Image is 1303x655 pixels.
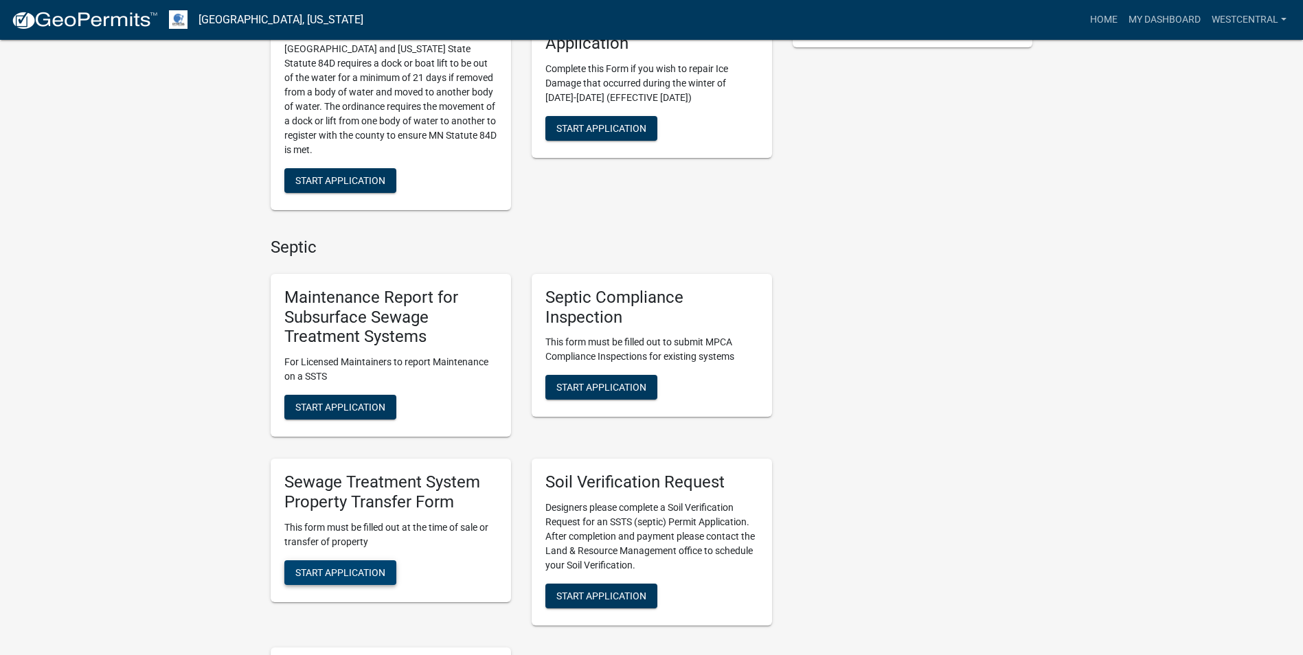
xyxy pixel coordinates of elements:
[545,584,657,608] button: Start Application
[284,42,497,157] p: [GEOGRAPHIC_DATA] and [US_STATE] State Statute 84D requires a dock or boat lift to be out of the ...
[271,238,772,257] h4: Septic
[556,122,646,133] span: Start Application
[545,62,758,105] p: Complete this Form if you wish to repair Ice Damage that occurred during the winter of [DATE]-[DA...
[295,566,385,577] span: Start Application
[545,501,758,573] p: Designers please complete a Soil Verification Request for an SSTS (septic) Permit Application. Af...
[284,472,497,512] h5: Sewage Treatment System Property Transfer Form
[545,472,758,492] h5: Soil Verification Request
[545,116,657,141] button: Start Application
[545,375,657,400] button: Start Application
[556,382,646,393] span: Start Application
[284,520,497,549] p: This form must be filled out at the time of sale or transfer of property
[1206,7,1292,33] a: westcentral
[284,395,396,420] button: Start Application
[556,590,646,601] span: Start Application
[169,10,188,29] img: Otter Tail County, Minnesota
[284,560,396,585] button: Start Application
[1123,7,1206,33] a: My Dashboard
[545,335,758,364] p: This form must be filled out to submit MPCA Compliance Inspections for existing systems
[1085,7,1123,33] a: Home
[284,288,497,347] h5: Maintenance Report for Subsurface Sewage Treatment Systems
[295,402,385,413] span: Start Application
[295,175,385,186] span: Start Application
[284,355,497,384] p: For Licensed Maintainers to report Maintenance on a SSTS
[199,8,363,32] a: [GEOGRAPHIC_DATA], [US_STATE]
[284,168,396,193] button: Start Application
[545,288,758,327] h5: Septic Compliance Inspection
